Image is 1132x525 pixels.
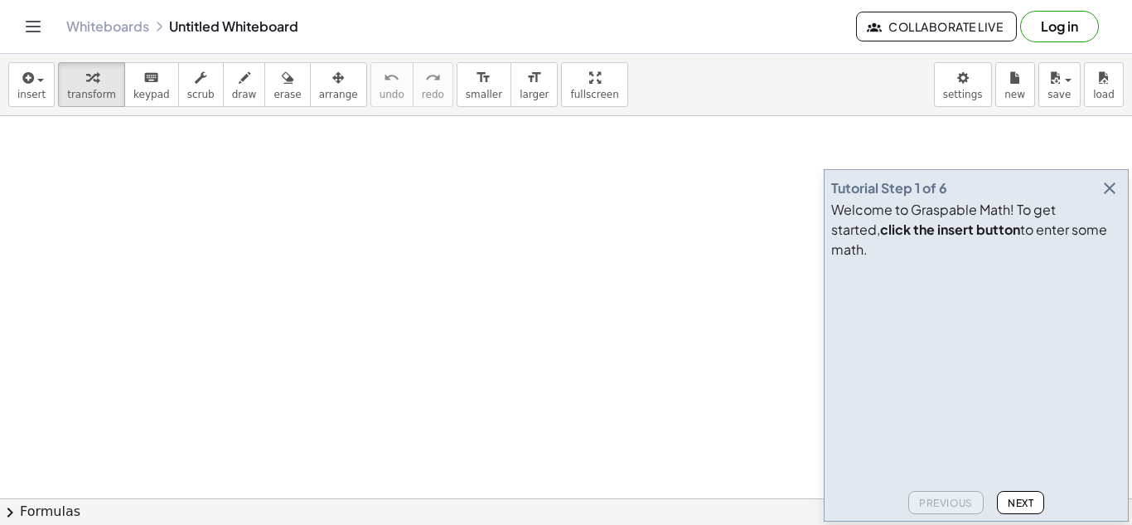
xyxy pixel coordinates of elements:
[476,68,491,88] i: format_size
[510,62,558,107] button: format_sizelarger
[1084,62,1124,107] button: load
[20,13,46,40] button: Toggle navigation
[17,89,46,100] span: insert
[995,62,1035,107] button: new
[570,89,618,100] span: fullscreen
[187,89,215,100] span: scrub
[997,491,1044,514] button: Next
[934,62,992,107] button: settings
[133,89,170,100] span: keypad
[370,62,414,107] button: undoundo
[1008,497,1033,509] span: Next
[67,89,116,100] span: transform
[831,178,947,198] div: Tutorial Step 1 of 6
[1004,89,1025,100] span: new
[831,200,1121,260] div: Welcome to Graspable Math! To get started, to enter some math.
[310,62,367,107] button: arrange
[425,68,441,88] i: redo
[223,62,266,107] button: draw
[457,62,511,107] button: format_sizesmaller
[66,18,149,35] a: Whiteboards
[1038,62,1081,107] button: save
[1047,89,1071,100] span: save
[384,68,399,88] i: undo
[422,89,444,100] span: redo
[466,89,502,100] span: smaller
[1020,11,1099,42] button: Log in
[520,89,549,100] span: larger
[319,89,358,100] span: arrange
[264,62,310,107] button: erase
[273,89,301,100] span: erase
[58,62,125,107] button: transform
[232,89,257,100] span: draw
[880,221,1020,238] b: click the insert button
[178,62,224,107] button: scrub
[413,62,453,107] button: redoredo
[124,62,179,107] button: keyboardkeypad
[8,62,55,107] button: insert
[1093,89,1115,100] span: load
[856,12,1017,41] button: Collaborate Live
[943,89,983,100] span: settings
[380,89,404,100] span: undo
[143,68,159,88] i: keyboard
[561,62,627,107] button: fullscreen
[526,68,542,88] i: format_size
[870,19,1003,34] span: Collaborate Live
